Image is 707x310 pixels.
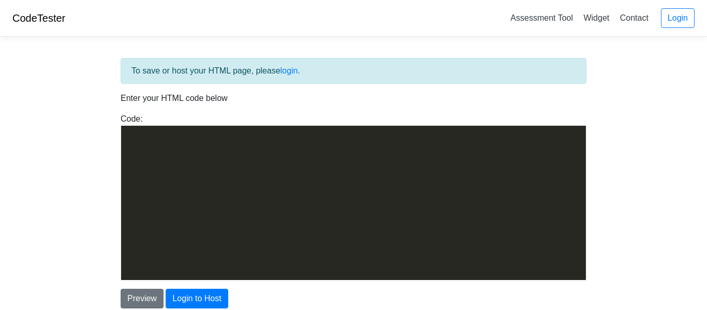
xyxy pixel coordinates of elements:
p: Enter your HTML code below [121,92,586,105]
div: Code: [113,113,594,281]
a: Login [661,8,695,28]
a: Widget [579,9,613,26]
button: Login to Host [166,289,228,308]
a: login [281,66,298,75]
div: To save or host your HTML page, please . [121,58,586,84]
button: Preview [121,289,164,308]
a: CodeTester [12,12,65,24]
a: Assessment Tool [506,9,577,26]
a: Contact [616,9,653,26]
